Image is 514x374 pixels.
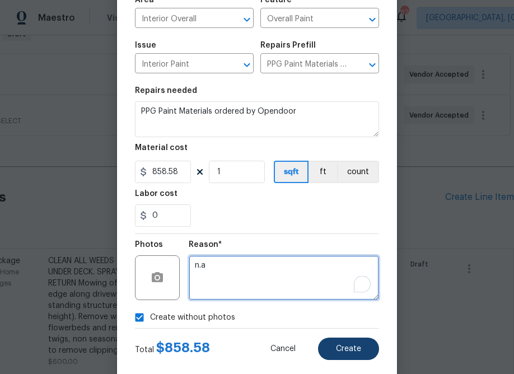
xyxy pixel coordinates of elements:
h5: Repairs Prefill [260,41,316,49]
h5: Issue [135,41,156,49]
button: ft [309,161,337,183]
span: $ 858.58 [156,341,210,354]
div: Total [135,342,210,356]
h5: Labor cost [135,190,177,198]
button: Open [365,12,380,27]
textarea: PPG Paint Materials ordered by Opendoor [135,101,379,137]
span: Cancel [270,345,296,353]
button: sqft [274,161,309,183]
h5: Repairs needed [135,87,197,95]
button: Open [365,57,380,73]
h5: Reason* [189,241,222,249]
button: Open [239,57,255,73]
button: Open [239,12,255,27]
span: Create [336,345,361,353]
h5: Photos [135,241,163,249]
span: Create without photos [150,312,235,324]
button: count [337,161,379,183]
textarea: To enrich screen reader interactions, please activate Accessibility in Grammarly extension settings [189,255,379,300]
button: Create [318,338,379,360]
h5: Material cost [135,144,188,152]
button: Cancel [253,338,314,360]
